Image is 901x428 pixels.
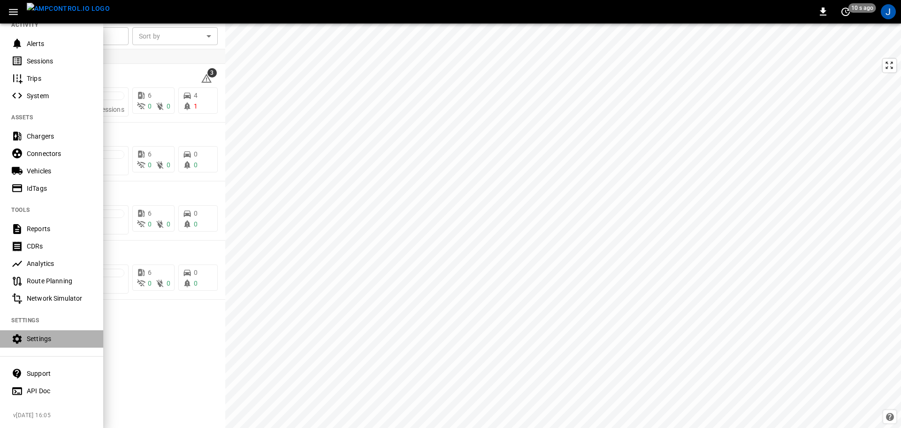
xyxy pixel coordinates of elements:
[27,276,92,286] div: Route Planning
[27,39,92,48] div: Alerts
[27,259,92,268] div: Analytics
[27,294,92,303] div: Network Simulator
[27,369,92,378] div: Support
[27,386,92,396] div: API Doc
[27,166,92,176] div: Vehicles
[27,74,92,83] div: Trips
[27,224,92,233] div: Reports
[27,91,92,101] div: System
[13,411,96,420] span: v [DATE] 16:05
[848,3,876,13] span: 10 s ago
[27,241,92,251] div: CDRs
[881,4,896,19] div: profile-icon
[27,3,110,15] img: ampcontrol.io logo
[27,56,92,66] div: Sessions
[27,132,92,141] div: Chargers
[838,4,853,19] button: set refresh interval
[27,334,92,343] div: Settings
[27,184,92,193] div: IdTags
[27,149,92,158] div: Connectors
